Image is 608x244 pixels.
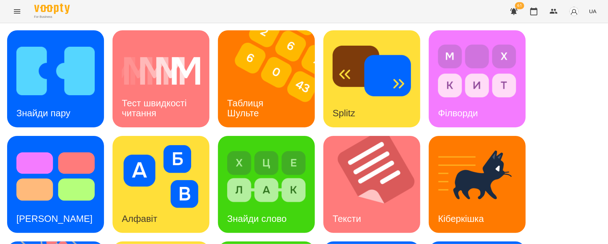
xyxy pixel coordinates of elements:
[438,145,516,208] img: Кіберкішка
[429,136,526,233] a: КіберкішкаКіберкішка
[122,145,200,208] img: Алфавіт
[9,3,26,20] button: Menu
[16,145,95,208] img: Тест Струпа
[227,98,266,118] h3: Таблиця Шульте
[438,213,484,224] h3: Кіберкішка
[333,40,411,102] img: Splitz
[122,98,189,118] h3: Тест швидкості читання
[122,40,200,102] img: Тест швидкості читання
[227,145,306,208] img: Знайди слово
[113,136,209,233] a: АлфавітАлфавіт
[218,30,315,127] a: Таблиця ШультеТаблиця Шульте
[569,6,579,16] img: avatar_s.png
[227,213,287,224] h3: Знайди слово
[438,108,478,118] h3: Філворди
[323,136,429,233] img: Тексти
[515,2,524,9] span: 61
[333,108,355,118] h3: Splitz
[438,40,516,102] img: Філворди
[34,4,70,14] img: Voopty Logo
[218,136,315,233] a: Знайди словоЗнайди слово
[113,30,209,127] a: Тест швидкості читанняТест швидкості читання
[16,108,71,118] h3: Знайди пару
[16,213,93,224] h3: [PERSON_NAME]
[7,136,104,233] a: Тест Струпа[PERSON_NAME]
[218,30,324,127] img: Таблиця Шульте
[429,30,526,127] a: ФілвордиФілворди
[333,213,361,224] h3: Тексти
[122,213,157,224] h3: Алфавіт
[34,15,70,19] span: For Business
[323,136,420,233] a: ТекстиТексти
[589,7,597,15] span: UA
[16,40,95,102] img: Знайди пару
[323,30,420,127] a: SplitzSplitz
[586,5,599,18] button: UA
[7,30,104,127] a: Знайди паруЗнайди пару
